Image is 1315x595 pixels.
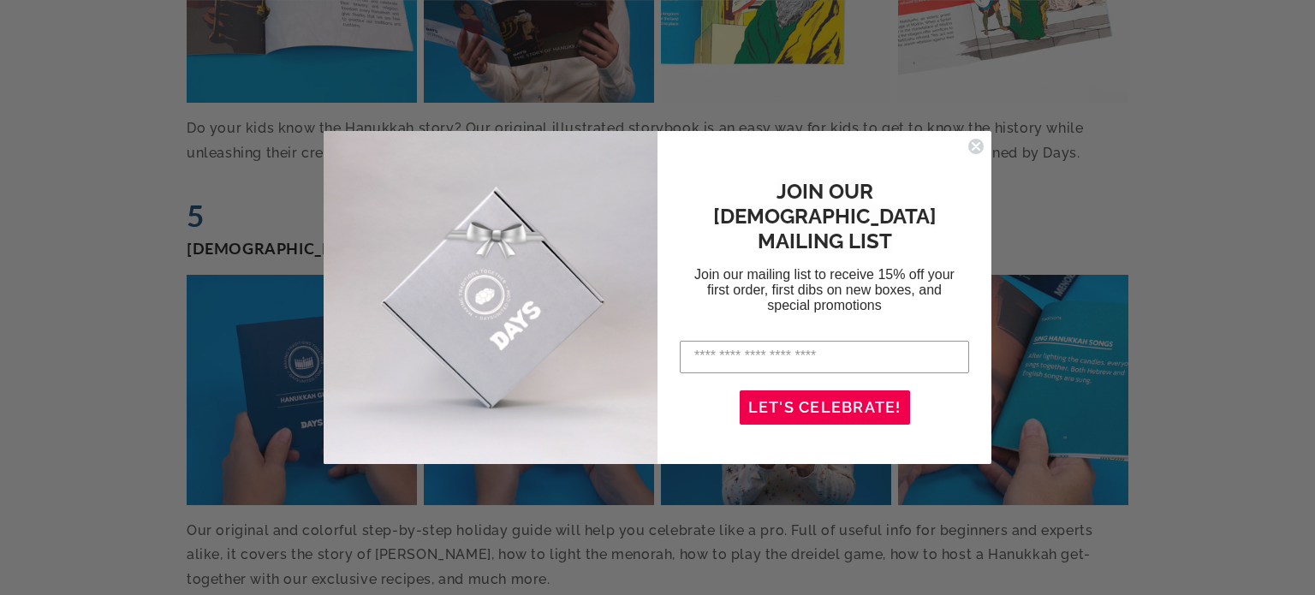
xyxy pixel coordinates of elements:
span: JOIN OUR [DEMOGRAPHIC_DATA] MAILING LIST [713,179,937,253]
button: Close dialog [967,138,985,155]
span: Join our mailing list to receive 15% off your first order, first dibs on new boxes, and special p... [694,267,955,312]
input: Enter your email address [680,341,969,373]
button: LET'S CELEBRATE! [740,390,910,425]
img: d3790c2f-0e0c-4c72-ba1e-9ed984504164.jpeg [324,131,657,465]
